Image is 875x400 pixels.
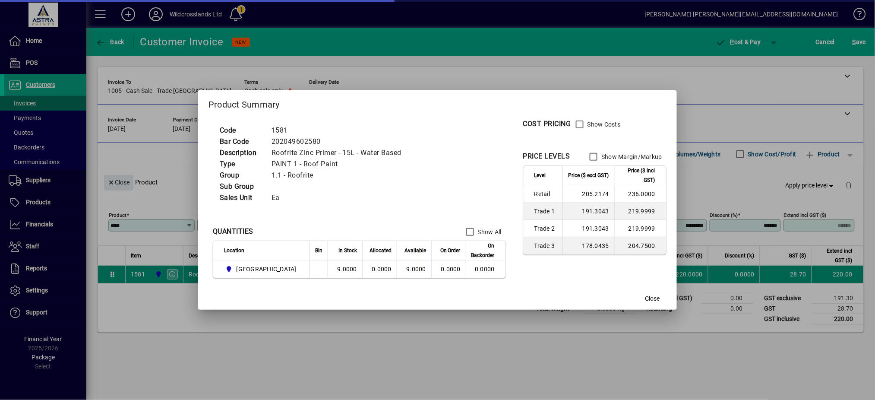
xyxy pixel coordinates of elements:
td: Type [215,159,267,170]
span: Price ($ excl GST) [569,171,609,180]
td: 1.1 - Roofrite [267,170,412,181]
label: Show All [476,228,502,236]
span: Close [645,294,660,303]
label: Show Costs [586,120,621,129]
td: Ea [267,192,412,203]
td: 9.0000 [328,260,362,278]
span: Trade 3 [534,241,557,250]
h2: Product Summary [198,90,677,115]
td: Roofrite Zinc Primer - 15L - Water Based [267,147,412,159]
td: Sales Unit [215,192,267,203]
span: Bin [315,246,322,255]
td: 178.0435 [562,237,614,254]
td: Description [215,147,267,159]
span: [GEOGRAPHIC_DATA] [237,265,297,273]
td: 191.3043 [562,220,614,237]
td: 219.9999 [614,220,666,237]
td: 202049602580 [267,136,412,147]
td: 205.2174 [562,185,614,203]
td: 219.9999 [614,203,666,220]
td: Code [215,125,267,136]
td: Group [215,170,267,181]
label: Show Margin/Markup [600,152,662,161]
td: 0.0000 [466,260,505,278]
button: Close [639,291,667,306]
span: In Stock [338,246,357,255]
span: Price ($ incl GST) [620,166,655,185]
td: 236.0000 [614,185,666,203]
div: PRICE LEVELS [523,151,570,162]
td: PAINT 1 - Roof Paint [267,159,412,170]
td: Sub Group [215,181,267,192]
td: 1581 [267,125,412,136]
span: Christchurch [224,264,300,274]
span: On Backorder [471,241,495,260]
span: Available [404,246,426,255]
span: On Order [440,246,461,255]
span: Allocated [370,246,392,255]
td: 204.7500 [614,237,666,254]
span: 0.0000 [441,266,461,273]
span: Level [534,171,546,180]
td: Bar Code [215,136,267,147]
td: 9.0000 [397,260,431,278]
div: QUANTITIES [213,226,253,237]
span: Location [224,246,244,255]
span: Trade 1 [534,207,557,216]
td: 191.3043 [562,203,614,220]
span: Trade 2 [534,224,557,233]
div: COST PRICING [523,119,571,129]
span: Retail [534,190,557,198]
td: 0.0000 [362,260,397,278]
